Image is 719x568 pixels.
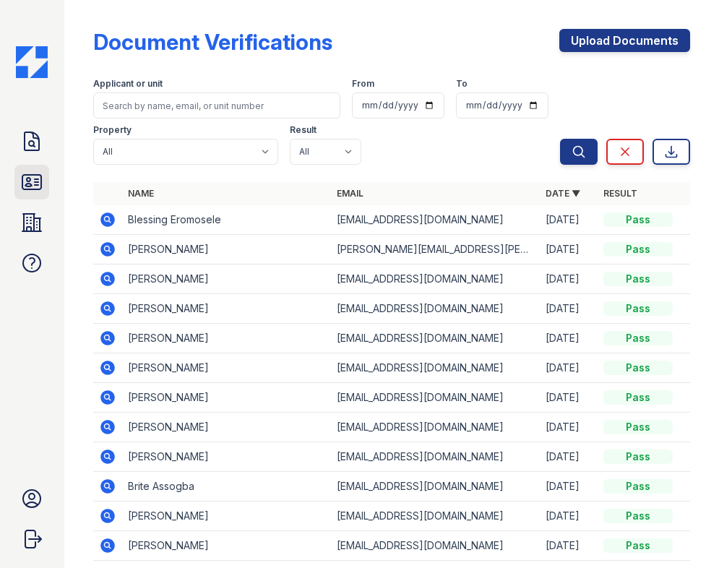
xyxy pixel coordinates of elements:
[540,502,598,531] td: [DATE]
[540,264,598,294] td: [DATE]
[603,301,673,316] div: Pass
[603,188,637,199] a: Result
[540,205,598,235] td: [DATE]
[122,442,331,472] td: [PERSON_NAME]
[603,212,673,227] div: Pass
[331,472,540,502] td: [EMAIL_ADDRESS][DOMAIN_NAME]
[559,29,690,52] a: Upload Documents
[331,502,540,531] td: [EMAIL_ADDRESS][DOMAIN_NAME]
[331,205,540,235] td: [EMAIL_ADDRESS][DOMAIN_NAME]
[122,531,331,561] td: [PERSON_NAME]
[603,538,673,553] div: Pass
[603,479,673,494] div: Pass
[352,78,374,90] label: From
[122,472,331,502] td: Brite Assogba
[93,29,332,55] div: Document Verifications
[122,235,331,264] td: [PERSON_NAME]
[603,272,673,286] div: Pass
[540,442,598,472] td: [DATE]
[603,390,673,405] div: Pass
[331,383,540,413] td: [EMAIL_ADDRESS][DOMAIN_NAME]
[122,502,331,531] td: [PERSON_NAME]
[122,294,331,324] td: [PERSON_NAME]
[456,78,468,90] label: To
[331,264,540,294] td: [EMAIL_ADDRESS][DOMAIN_NAME]
[122,383,331,413] td: [PERSON_NAME]
[546,188,580,199] a: Date ▼
[122,353,331,383] td: [PERSON_NAME]
[603,331,673,345] div: Pass
[16,46,48,78] img: CE_Icon_Blue-c292c112584629df590d857e76928e9f676e5b41ef8f769ba2f05ee15b207248.png
[290,124,317,136] label: Result
[331,442,540,472] td: [EMAIL_ADDRESS][DOMAIN_NAME]
[93,78,163,90] label: Applicant or unit
[540,472,598,502] td: [DATE]
[331,324,540,353] td: [EMAIL_ADDRESS][DOMAIN_NAME]
[93,92,340,119] input: Search by name, email, or unit number
[122,413,331,442] td: [PERSON_NAME]
[331,531,540,561] td: [EMAIL_ADDRESS][DOMAIN_NAME]
[603,449,673,464] div: Pass
[331,294,540,324] td: [EMAIL_ADDRESS][DOMAIN_NAME]
[93,124,132,136] label: Property
[331,353,540,383] td: [EMAIL_ADDRESS][DOMAIN_NAME]
[122,324,331,353] td: [PERSON_NAME]
[540,235,598,264] td: [DATE]
[337,188,363,199] a: Email
[603,361,673,375] div: Pass
[540,324,598,353] td: [DATE]
[603,242,673,257] div: Pass
[540,531,598,561] td: [DATE]
[540,383,598,413] td: [DATE]
[540,413,598,442] td: [DATE]
[540,353,598,383] td: [DATE]
[603,509,673,523] div: Pass
[603,420,673,434] div: Pass
[122,264,331,294] td: [PERSON_NAME]
[122,205,331,235] td: Blessing Eromosele
[331,413,540,442] td: [EMAIL_ADDRESS][DOMAIN_NAME]
[128,188,154,199] a: Name
[540,294,598,324] td: [DATE]
[331,235,540,264] td: [PERSON_NAME][EMAIL_ADDRESS][PERSON_NAME][DOMAIN_NAME]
